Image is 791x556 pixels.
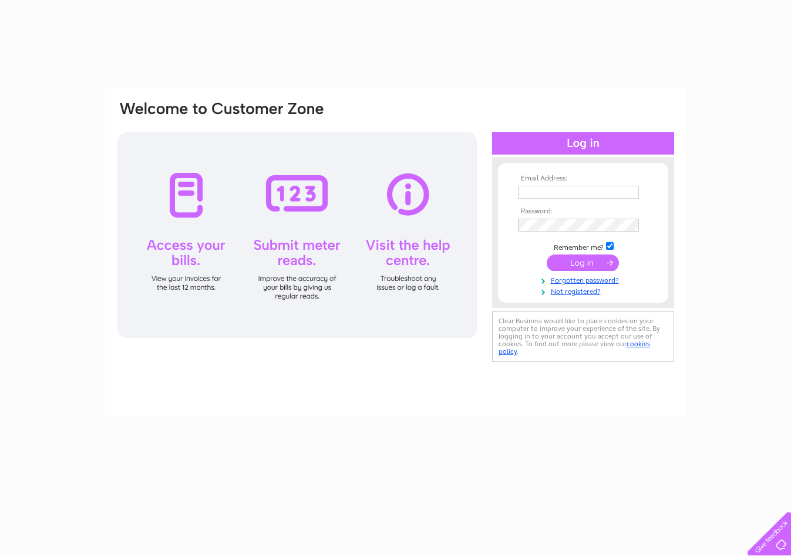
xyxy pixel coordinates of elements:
[518,274,651,285] a: Forgotten password?
[492,311,674,362] div: Clear Business would like to place cookies on your computer to improve your experience of the sit...
[499,340,650,356] a: cookies policy
[547,254,619,271] input: Submit
[515,240,651,252] td: Remember me?
[518,285,651,296] a: Not registered?
[515,175,651,183] th: Email Address:
[515,207,651,216] th: Password:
